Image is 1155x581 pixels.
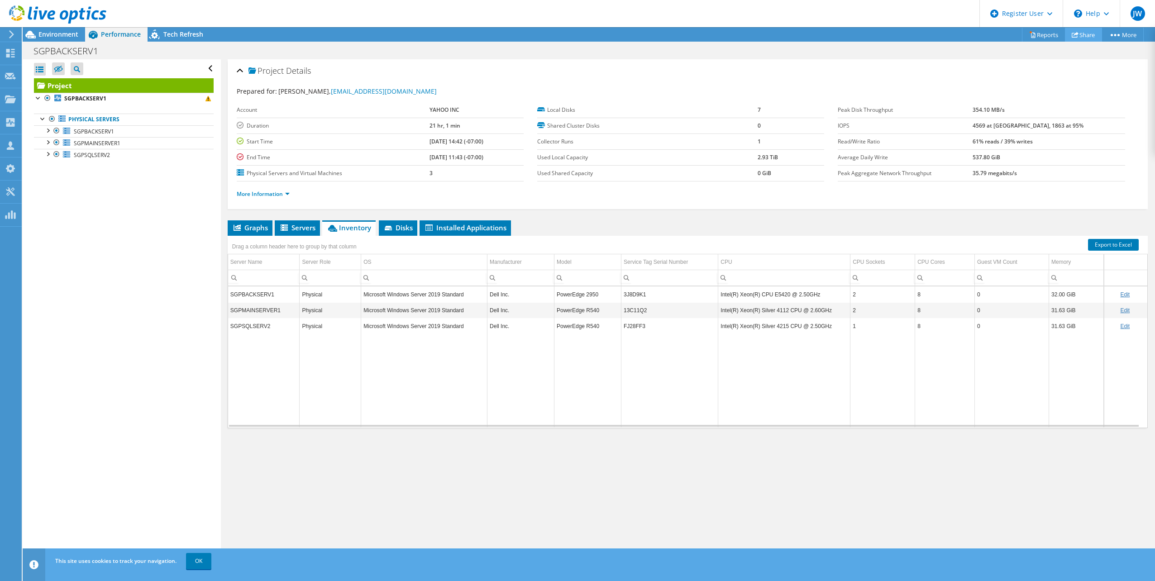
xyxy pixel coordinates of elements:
label: Duration [237,121,430,130]
td: Column CPU Cores, Value 8 [915,302,975,318]
span: Environment [38,30,78,38]
a: [EMAIL_ADDRESS][DOMAIN_NAME] [331,87,437,95]
label: IOPS [838,121,973,130]
span: JW [1131,6,1145,21]
b: 1 [758,138,761,145]
td: Column CPU Cores, Filter cell [915,270,975,286]
td: CPU Sockets Column [850,254,915,270]
span: Project [248,67,284,76]
td: Column Model, Filter cell [554,270,621,286]
a: Edit [1120,291,1130,298]
td: Column OS, Value Microsoft Windows Server 2019 Standard [361,318,487,334]
div: CPU Sockets [853,257,885,267]
td: Column Service Tag Serial Number, Value FJ28FF3 [621,318,718,334]
span: Performance [101,30,141,38]
a: Export to Excel [1088,239,1139,251]
span: Details [286,65,311,76]
td: Column OS, Value Microsoft Windows Server 2019 Standard [361,302,487,318]
td: Column CPU, Value Intel(R) Xeon(R) Silver 4215 CPU @ 2.50GHz [718,318,850,334]
td: Manufacturer Column [487,254,554,270]
td: Column Guest VM Count, Value 0 [974,302,1049,318]
span: [PERSON_NAME], [278,87,437,95]
td: Server Role Column [300,254,361,270]
td: Column Guest VM Count, Filter cell [974,270,1049,286]
b: 0 GiB [758,169,771,177]
label: Start Time [237,137,430,146]
td: Column Server Role, Value Physical [300,302,361,318]
td: Column Manufacturer, Value Dell Inc. [487,286,554,302]
td: Column Guest VM Count, Value 0 [974,286,1049,302]
div: CPU Cores [917,257,945,267]
b: 2.93 TiB [758,153,778,161]
label: Shared Cluster Disks [537,121,757,130]
span: This site uses cookies to track your navigation. [55,557,177,565]
td: Column CPU, Value Intel(R) Xeon(R) CPU E5420 @ 2.50GHz [718,286,850,302]
b: 61% reads / 39% writes [973,138,1033,145]
label: Average Daily Write [838,153,973,162]
div: Service Tag Serial Number [624,257,688,267]
td: Column Model, Value PowerEdge 2950 [554,286,621,302]
a: Reports [1022,28,1065,42]
b: SGPBACKSERV1 [64,95,106,102]
td: Column OS, Filter cell [361,270,487,286]
td: CPU Cores Column [915,254,975,270]
td: Model Column [554,254,621,270]
td: Column Guest VM Count, Value 0 [974,318,1049,334]
a: SGPBACKSERV1 [34,125,214,137]
span: Servers [279,223,315,232]
td: Column CPU Cores, Value 8 [915,318,975,334]
span: SGPBACKSERV1 [74,128,114,135]
span: Tech Refresh [163,30,203,38]
td: Column Server Name, Filter cell [228,270,300,286]
div: Guest VM Count [977,257,1017,267]
div: Memory [1051,257,1071,267]
span: SGPMAINSERVER1 [74,139,120,147]
td: OS Column [361,254,487,270]
td: CPU Column [718,254,850,270]
td: Server Name Column [228,254,300,270]
td: Column Manufacturer, Value Dell Inc. [487,302,554,318]
b: 3 [430,169,433,177]
div: Server Role [302,257,330,267]
b: 354.10 MB/s [973,106,1005,114]
a: Edit [1120,307,1130,314]
div: Model [557,257,572,267]
label: Read/Write Ratio [838,137,973,146]
td: Column Memory, Value 31.63 GiB [1049,302,1104,318]
td: Column CPU Sockets, Value 1 [850,318,915,334]
a: OK [186,553,211,569]
td: Column Memory, Value 32.00 GiB [1049,286,1104,302]
td: Service Tag Serial Number Column [621,254,718,270]
td: Column Model, Value PowerEdge R540 [554,302,621,318]
div: Manufacturer [490,257,522,267]
a: Edit [1120,323,1130,329]
div: CPU [721,257,732,267]
label: Used Shared Capacity [537,169,757,178]
a: SGPSQLSERV2 [34,149,214,161]
svg: \n [1074,10,1082,18]
td: Column Server Name, Value SGPMAINSERVER1 [228,302,300,318]
a: SGPMAINSERVER1 [34,137,214,149]
a: More Information [237,190,290,198]
b: [DATE] 11:43 (-07:00) [430,153,483,161]
span: Inventory [327,223,371,232]
b: 537.80 GiB [973,153,1000,161]
td: Column OS, Value Microsoft Windows Server 2019 Standard [361,286,487,302]
a: More [1102,28,1144,42]
td: Column CPU, Value Intel(R) Xeon(R) Silver 4112 CPU @ 2.60GHz [718,302,850,318]
label: Local Disks [537,105,757,114]
div: Drag a column header here to group by that column [230,240,359,253]
label: End Time [237,153,430,162]
td: Column CPU Sockets, Value 2 [850,302,915,318]
td: Column Memory, Filter cell [1049,270,1104,286]
td: Column Server Name, Value SGPBACKSERV1 [228,286,300,302]
b: YAHOO INC [430,106,459,114]
div: Data grid [228,236,1148,428]
b: [DATE] 14:42 (-07:00) [430,138,483,145]
a: SGPBACKSERV1 [34,93,214,105]
td: Column CPU Cores, Value 8 [915,286,975,302]
div: OS [363,257,371,267]
td: Column Model, Value PowerEdge R540 [554,318,621,334]
label: Peak Aggregate Network Throughput [838,169,973,178]
label: Physical Servers and Virtual Machines [237,169,430,178]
